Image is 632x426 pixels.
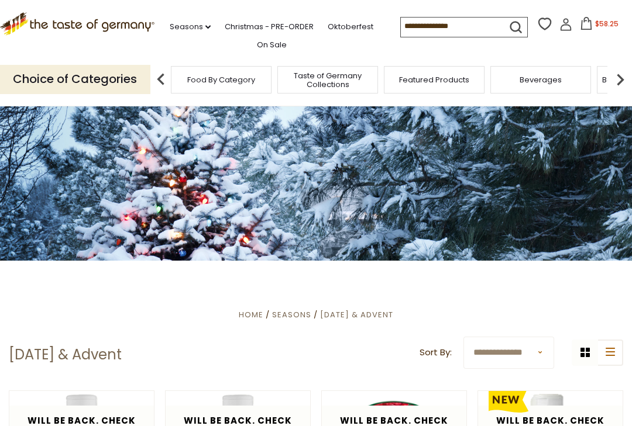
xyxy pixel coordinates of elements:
a: Food By Category [187,75,255,84]
a: Beverages [520,75,562,84]
button: $58.25 [575,17,624,34]
label: Sort By: [420,345,452,360]
a: Christmas - PRE-ORDER [225,20,314,33]
img: next arrow [609,68,632,91]
a: Taste of Germany Collections [281,71,375,89]
a: Oktoberfest [328,20,373,33]
a: Seasons [170,20,211,33]
a: [DATE] & Advent [320,309,393,320]
a: On Sale [257,39,287,51]
span: $58.25 [595,19,619,29]
img: previous arrow [149,68,173,91]
a: Featured Products [399,75,469,84]
a: Seasons [272,309,311,320]
a: Home [239,309,263,320]
h1: [DATE] & Advent [9,346,122,363]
